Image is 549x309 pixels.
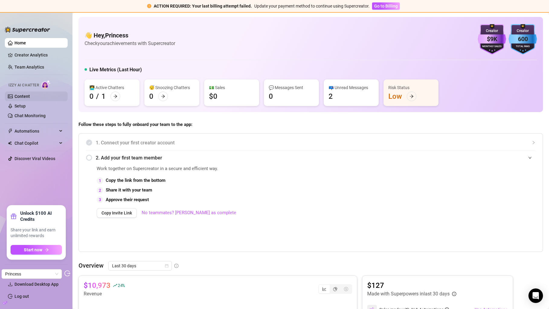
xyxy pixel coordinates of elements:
[14,113,46,118] a: Chat Monitoring
[11,245,62,255] button: Start nowarrow-right
[254,4,370,8] span: Update your payment method to continue using Supercreator.
[509,34,537,44] div: 600
[113,283,117,288] span: rise
[96,154,535,162] span: 2. Add your first team member
[322,287,326,291] span: line-chart
[84,281,111,290] article: $10,973
[269,84,314,91] div: 💬 Messages Sent
[11,213,17,219] span: gift
[14,282,59,287] span: Download Desktop App
[318,284,352,294] div: segmented control
[149,84,194,91] div: 😴 Snoozing Chatters
[86,150,535,165] div: 2. Add your first team member
[154,4,252,8] strong: ACTION REQUIRED: Your last billing attempt failed.
[149,92,153,101] div: 0
[14,40,26,45] a: Home
[118,282,125,288] span: 24 %
[45,248,49,252] span: arrow-right
[113,94,117,98] span: arrow-right
[372,2,400,10] button: Go to Billing
[174,264,178,268] span: info-circle
[101,211,132,215] span: Copy Invite Link
[344,287,348,291] span: dollar-circle
[97,187,103,194] div: 2
[11,227,62,239] span: Share your link and earn unlimited rewards
[409,94,414,98] span: arrow-right
[84,290,125,298] article: Revenue
[106,178,165,183] strong: Copy the link from the bottom
[209,84,254,91] div: 💵 Sales
[89,92,94,101] div: 0
[8,282,13,287] span: download
[161,94,165,98] span: arrow-right
[367,290,450,298] article: Made with Superpowers in last 30 days
[8,141,12,145] img: Chat Copilot
[106,197,149,202] strong: Approve their request
[532,141,535,144] span: collapsed
[329,92,333,101] div: 2
[374,4,398,8] span: Go to Billing
[3,301,7,305] span: build
[101,92,106,101] div: 1
[20,210,62,222] strong: Unlock $100 AI Credits
[97,196,103,203] div: 3
[142,209,236,217] a: No teammates? [PERSON_NAME] as complete
[209,92,217,101] div: $0
[86,135,535,150] div: 1. Connect your first creator account
[147,4,151,8] span: exclamation-circle
[85,31,175,40] h4: 👋 Hey, Princess
[112,261,168,270] span: Last 30 days
[97,208,137,218] button: Copy Invite Link
[64,270,70,276] span: logout
[329,84,374,91] div: 📪 Unread Messages
[528,288,543,303] div: Open Intercom Messenger
[528,156,532,159] span: expanded
[14,94,30,99] a: Content
[14,50,63,60] a: Creator Analytics
[509,24,537,54] img: blue-badge-DgoSNQY1.svg
[14,294,29,299] a: Log out
[367,281,456,290] article: $127
[269,92,273,101] div: 0
[97,165,400,172] span: Work together on Supercreator in a secure and efficient way.
[165,264,169,268] span: calendar
[333,287,337,291] span: pie-chart
[14,65,44,69] a: Team Analytics
[415,165,535,243] iframe: Adding Team Members
[5,27,50,33] img: logo-BBDzfeDw.svg
[14,138,57,148] span: Chat Copilot
[106,187,152,193] strong: Share it with your team
[79,122,192,127] strong: Follow these steps to fully onboard your team to the app:
[509,45,537,49] div: Total Fans
[452,292,456,296] span: info-circle
[509,28,537,34] div: Creator
[478,28,506,34] div: Creator
[89,84,135,91] div: 👩‍💻 Active Chatters
[79,261,104,270] article: Overview
[8,82,39,88] span: Izzy AI Chatter
[478,24,506,54] img: purple-badge-B9DA21FR.svg
[8,129,13,134] span: thunderbolt
[478,34,506,44] div: $9K
[97,177,103,184] div: 1
[14,104,26,108] a: Setup
[85,40,175,47] article: Check your achievements with Supercreator
[89,66,142,73] h5: Live Metrics (Last Hour)
[96,139,535,146] span: 1. Connect your first creator account
[24,247,42,252] span: Start now
[388,84,434,91] div: Risk Status
[41,80,51,89] img: AI Chatter
[5,269,58,278] span: Princess
[14,126,57,136] span: Automations
[478,45,506,49] div: Monthly Sales
[372,4,400,8] a: Go to Billing
[14,156,55,161] a: Discover Viral Videos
